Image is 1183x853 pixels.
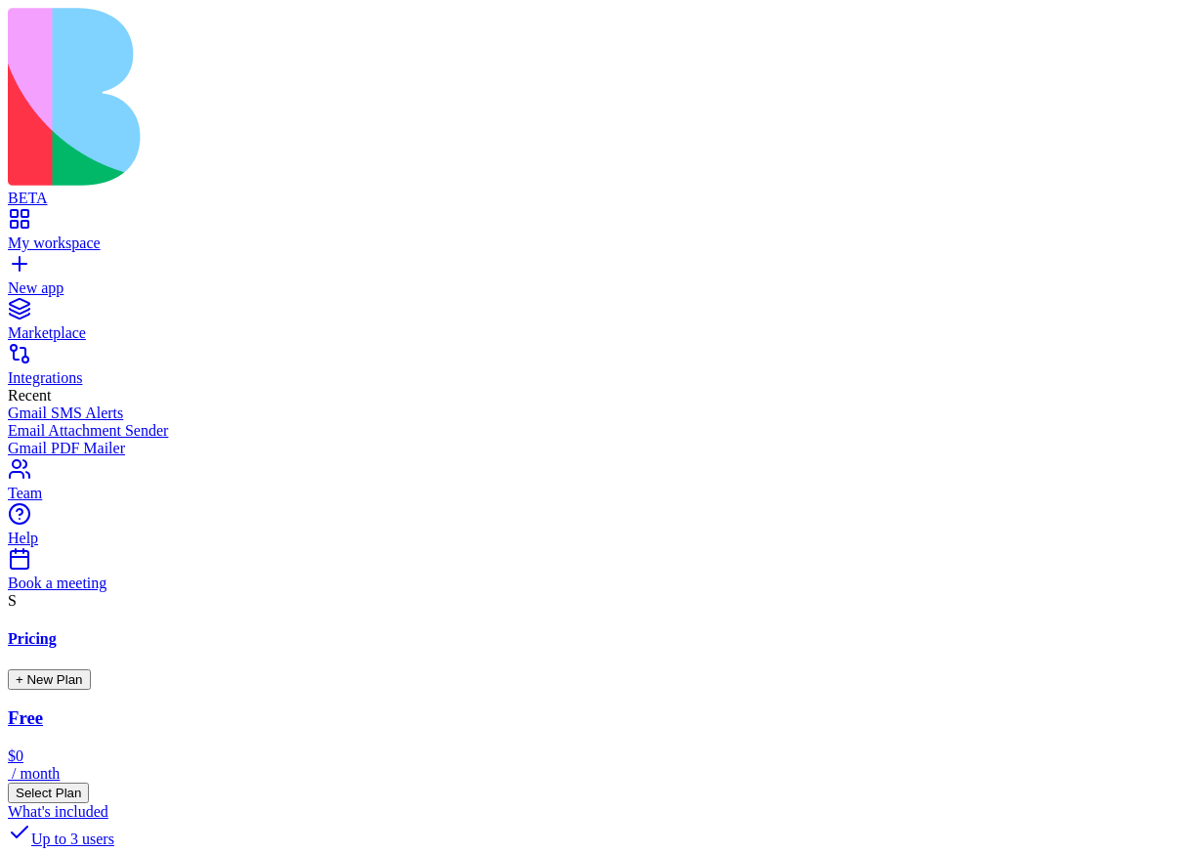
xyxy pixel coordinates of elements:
[8,557,1175,592] a: Book a meeting
[8,512,1175,547] a: Help
[8,235,1175,252] div: My workspace
[8,8,793,186] img: logo
[8,190,1175,207] div: BETA
[8,352,1175,387] a: Integrations
[8,707,1175,729] h3: Free
[8,279,1175,297] div: New app
[8,217,1175,252] a: My workspace
[8,405,1175,422] a: Gmail SMS Alerts
[8,575,1175,592] div: Book a meeting
[8,369,1175,387] div: Integrations
[8,669,91,690] button: + New Plan
[8,783,89,803] button: Select Plan
[8,307,1175,342] a: Marketplace
[8,422,1175,440] a: Email Attachment Sender
[8,262,1175,297] a: New app
[8,592,17,609] span: S
[8,630,1175,648] a: Pricing
[8,670,91,687] a: + New Plan
[8,387,51,404] span: Recent
[8,467,1175,502] a: Team
[8,172,1175,207] a: BETA
[8,530,1175,547] div: Help
[8,747,1175,765] div: $ 0
[8,765,1175,783] div: / month
[8,485,1175,502] div: Team
[8,324,1175,342] div: Marketplace
[8,440,1175,457] a: Gmail PDF Mailer
[8,803,1175,821] div: What's included
[31,831,114,847] span: Up to 3 users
